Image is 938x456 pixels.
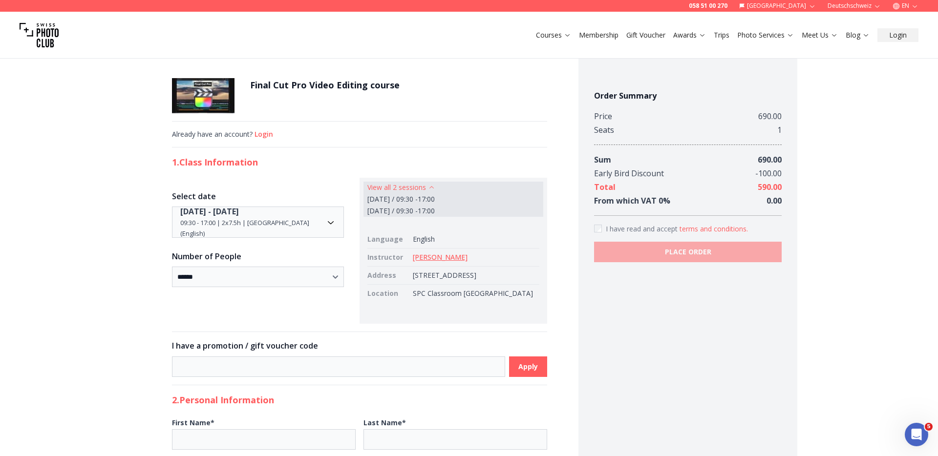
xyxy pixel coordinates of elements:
iframe: Intercom live chat [905,423,928,446]
b: PLACE ORDER [665,247,711,257]
button: Membership [575,28,622,42]
h2: 2. Personal Information [172,393,547,407]
div: [DATE] / 09:30 - 17:00 [367,194,539,204]
span: 0.00 [767,195,782,206]
a: Meet Us [802,30,838,40]
button: Photo Services [733,28,798,42]
h1: Final Cut Pro Video Editing course [250,78,400,92]
div: Already have an account? [172,129,547,139]
span: 5 [925,423,933,431]
button: PLACE ORDER [594,242,782,262]
b: First Name * [172,418,214,427]
div: Total [594,180,616,194]
button: Courses [532,28,575,42]
a: Membership [579,30,618,40]
button: Blog [842,28,874,42]
div: Sum [594,153,611,166]
button: Apply [509,356,547,377]
h3: I have a promotion / gift voucher code [172,340,547,352]
a: Trips [714,30,729,40]
a: Awards [673,30,706,40]
a: Blog [846,30,870,40]
div: [DATE] / 09:30 - 17:00 [367,206,539,216]
a: Gift Voucher [626,30,665,40]
button: Date [172,207,344,238]
div: 1 [777,123,782,137]
a: Photo Services [737,30,794,40]
button: Accept termsI have read and accept [680,224,748,234]
h2: 1. Class Information [172,155,547,169]
td: English [409,230,539,249]
span: 590.00 [758,182,782,192]
div: 690.00 [758,109,782,123]
td: Location [367,285,409,303]
h3: Select date [172,190,344,202]
b: Last Name * [363,418,406,427]
img: Final Cut Pro Video Editing course [172,78,234,113]
button: Gift Voucher [622,28,669,42]
button: Trips [710,28,733,42]
div: Price [594,109,612,123]
input: First Name* [172,429,356,450]
a: 058 51 00 270 [689,2,727,10]
button: View all 2 sessions [367,183,435,192]
span: 690.00 [758,154,782,165]
div: Seats [594,123,614,137]
input: Last Name* [363,429,547,450]
a: [PERSON_NAME] [413,252,468,262]
b: Apply [518,362,538,372]
td: SPC Classroom [GEOGRAPHIC_DATA] [409,285,539,303]
a: Courses [536,30,571,40]
button: Awards [669,28,710,42]
td: Language [367,230,409,249]
div: Early Bird Discount [594,166,664,180]
td: [STREET_ADDRESS] [409,267,539,285]
h3: Number of People [172,250,344,262]
div: From which VAT 0 % [594,194,670,207]
button: Login [255,129,273,139]
td: Instructor [367,249,409,267]
div: - 100.00 [755,166,782,180]
td: Address [367,267,409,285]
button: Login [877,28,918,42]
input: Accept terms [594,225,602,232]
img: Swiss photo club [20,16,59,55]
h4: Order Summary [594,90,782,102]
span: I have read and accept [606,224,680,233]
button: Meet Us [798,28,842,42]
